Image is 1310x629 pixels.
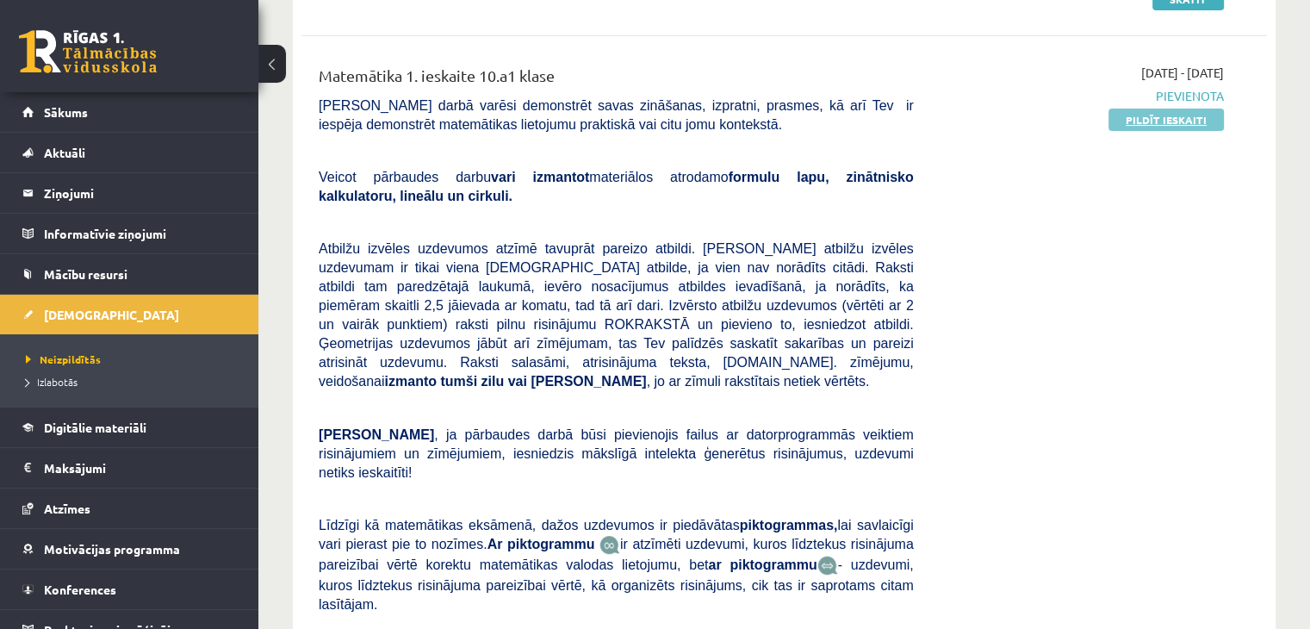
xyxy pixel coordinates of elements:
[319,537,914,572] span: ir atzīmēti uzdevumi, kuros līdztekus risinājuma pareizībai vērtē korektu matemātikas valodas lie...
[22,408,237,447] a: Digitālie materiāli
[599,535,620,555] img: JfuEzvunn4EvwAAAAASUVORK5CYII=
[1108,109,1224,131] a: Pildīt ieskaiti
[319,170,914,203] span: Veicot pārbaudes darbu materiālos atrodamo
[440,374,646,389] b: tumši zilu vai [PERSON_NAME]
[44,582,116,597] span: Konferences
[22,92,237,132] a: Sākums
[44,173,237,213] legend: Ziņojumi
[44,420,146,435] span: Digitālie materiāli
[22,214,237,253] a: Informatīvie ziņojumi
[44,307,179,322] span: [DEMOGRAPHIC_DATA]
[22,570,237,609] a: Konferences
[319,427,914,480] span: , ja pārbaudes darbā būsi pievienojis failus ar datorprogrammās veiktiem risinājumiem un zīmējumi...
[385,374,437,389] b: izmanto
[22,133,237,172] a: Aktuāli
[44,145,85,160] span: Aktuāli
[708,557,816,572] b: ar piktogrammu
[1141,64,1224,82] span: [DATE] - [DATE]
[22,489,237,528] a: Atzīmes
[319,98,914,132] span: [PERSON_NAME] darbā varēsi demonstrēt savas zināšanas, izpratni, prasmes, kā arī Tev ir iespēja d...
[817,556,838,576] img: wKvN42sLe3LLwAAAABJRU5ErkJggg==
[44,266,127,282] span: Mācību resursi
[319,427,434,442] span: [PERSON_NAME]
[26,352,101,366] span: Neizpildītās
[22,529,237,569] a: Motivācijas programma
[44,104,88,120] span: Sākums
[319,557,914,612] span: - uzdevumi, kuros līdztekus risinājuma pareizībai vērtē, kā organizēts risinājums, cik tas ir sap...
[740,518,838,532] b: piktogrammas,
[940,87,1224,105] span: Pievienota
[26,375,78,389] span: Izlabotās
[491,170,589,184] b: vari izmantot
[22,173,237,213] a: Ziņojumi
[22,448,237,488] a: Maksājumi
[487,537,595,551] b: Ar piktogrammu
[319,518,914,551] span: Līdzīgi kā matemātikas eksāmenā, dažos uzdevumos ir piedāvātas lai savlaicīgi vari pierast pie to...
[22,254,237,294] a: Mācību resursi
[26,374,241,389] a: Izlabotās
[319,241,914,389] span: Atbilžu izvēles uzdevumos atzīmē tavuprāt pareizo atbildi. [PERSON_NAME] atbilžu izvēles uzdevuma...
[26,352,241,367] a: Neizpildītās
[44,501,90,516] span: Atzīmes
[44,448,237,488] legend: Maksājumi
[319,170,914,203] b: formulu lapu, zinātnisko kalkulatoru, lineālu un cirkuli.
[22,295,237,334] a: [DEMOGRAPHIC_DATA]
[44,214,237,253] legend: Informatīvie ziņojumi
[319,64,914,96] div: Matemātika 1. ieskaite 10.a1 klase
[44,541,180,557] span: Motivācijas programma
[19,30,157,73] a: Rīgas 1. Tālmācības vidusskola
